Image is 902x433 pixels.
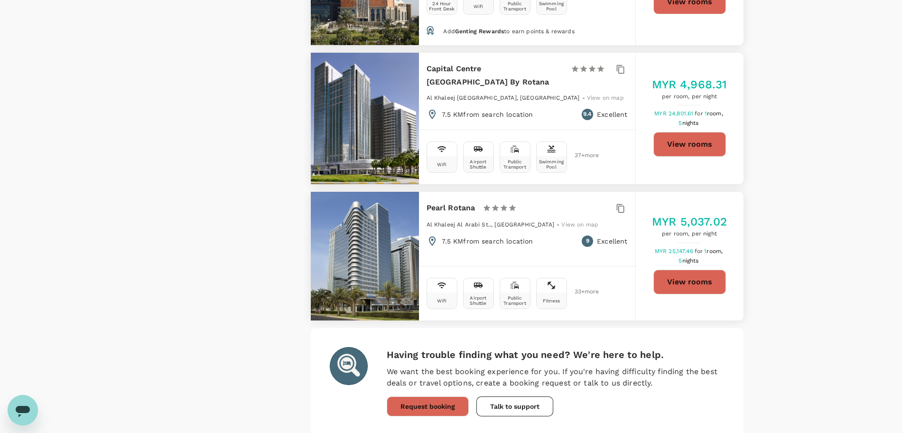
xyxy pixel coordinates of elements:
div: Public Transport [502,159,528,169]
span: room, [707,248,723,254]
button: Talk to support [476,396,553,416]
div: Swimming Pool [539,159,565,169]
span: Al Khaleej Al Arabi St.., [GEOGRAPHIC_DATA] [427,221,554,228]
div: 24 Hour Front Desk [429,1,455,11]
span: per room, per night [652,229,727,239]
span: 5 [679,257,700,264]
div: Airport Shuttle [465,295,492,306]
p: Excellent [597,236,627,246]
span: per room, per night [652,92,727,102]
iframe: Button to launch messaging window [8,395,38,425]
a: View on map [561,220,598,228]
span: nights [682,257,699,264]
span: 5 [679,120,700,126]
button: View rooms [653,270,726,294]
span: - [582,94,587,101]
button: Request booking [387,396,469,416]
a: View on map [587,94,624,101]
div: Wifi [474,4,484,9]
div: Fitness [543,298,560,303]
button: View rooms [653,132,726,157]
span: MYR 24,801.61 [654,110,695,117]
span: for [695,248,704,254]
span: View on map [587,94,624,101]
span: 1 [705,110,725,117]
span: - [557,221,561,228]
h6: Capital Centre [GEOGRAPHIC_DATA] By Rotana [427,62,563,89]
span: 9.4 [583,110,592,119]
h5: MYR 5,037.02 [652,214,727,229]
span: Add to earn points & rewards [443,28,574,35]
p: Excellent [597,110,627,119]
span: Genting Rewards [455,28,504,35]
span: MYR 25,147.46 [655,248,695,254]
div: Public Transport [502,295,528,306]
span: nights [682,120,699,126]
span: 9 [586,236,589,246]
div: Public Transport [502,1,528,11]
span: View on map [561,221,598,228]
p: 7.5 KM from search location [442,236,533,246]
span: 37 + more [575,152,589,159]
div: Airport Shuttle [465,159,492,169]
div: Wifi [437,298,447,303]
span: Al Khaleej [GEOGRAPHIC_DATA], [GEOGRAPHIC_DATA] [427,94,580,101]
h6: Having trouble finding what you need? We're here to help. [387,347,725,362]
h5: MYR 4,968.31 [652,77,727,92]
h6: Pearl Rotana [427,201,475,215]
div: Wifi [437,162,447,167]
span: for [695,110,704,117]
div: Swimming Pool [539,1,565,11]
span: 1 [704,248,724,254]
span: 33 + more [575,289,589,295]
p: We want the best booking experience for you. If you're having difficulty finding the best deals o... [387,366,725,389]
p: 7.5 KM from search location [442,110,533,119]
span: room, [707,110,723,117]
